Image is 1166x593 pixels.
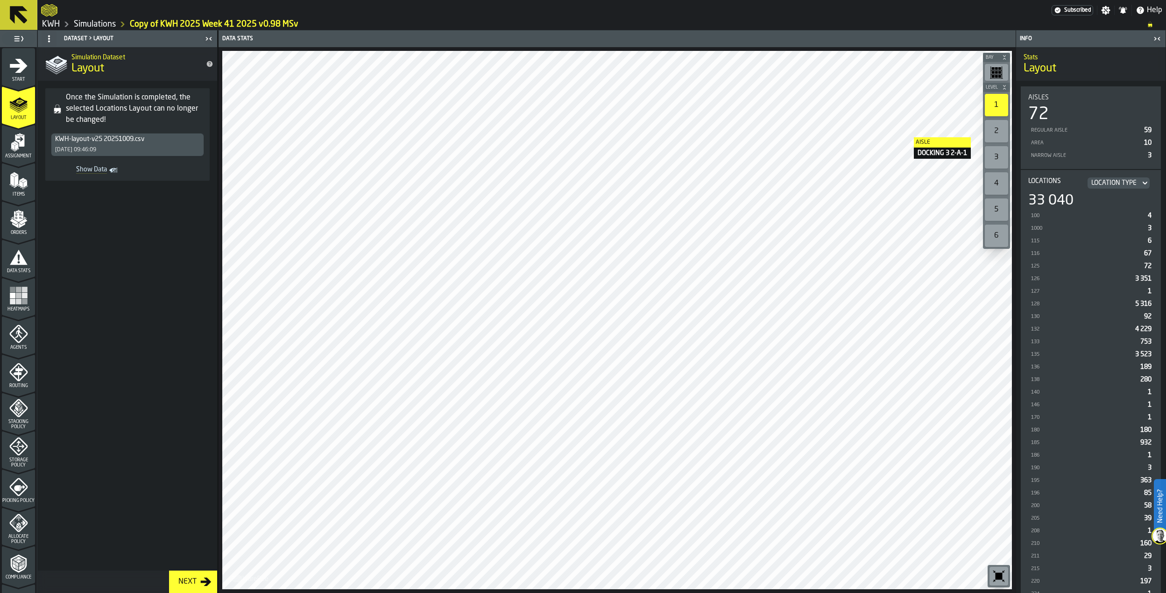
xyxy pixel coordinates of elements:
[985,172,1008,195] div: 4
[1148,389,1152,395] span: 1
[2,163,35,200] li: menu Items
[2,192,35,197] span: Items
[38,47,217,81] div: title-Layout
[1144,127,1152,134] span: 59
[2,268,35,274] span: Data Stats
[1140,540,1152,547] span: 160
[1148,565,1152,572] span: 3
[1028,436,1153,449] div: StatList-item-185
[983,170,1010,197] div: button-toolbar-undefined
[1148,528,1152,534] span: 1
[169,571,217,593] button: button-Next
[1030,377,1137,383] div: 138
[985,225,1008,247] div: 6
[1016,30,1166,47] header: Info
[1028,177,1153,189] div: Title
[1030,352,1131,358] div: 135
[1018,35,1151,42] div: Info
[2,316,35,353] li: menu Agents
[1028,297,1153,310] div: StatList-item-128
[983,83,1010,92] button: button-
[1030,276,1131,282] div: 126
[1148,402,1152,408] span: 1
[1030,301,1131,307] div: 128
[1148,465,1152,471] span: 3
[1030,427,1137,433] div: 180
[1016,47,1166,81] div: title-Layout
[983,197,1010,223] div: button-toolbar-undefined
[1135,326,1152,332] span: 4 229
[1028,260,1153,272] div: StatList-item-125
[1030,153,1144,159] div: Narrow Aisle
[1030,389,1144,395] div: 140
[1135,275,1152,282] span: 3 351
[1030,478,1137,484] div: 195
[51,164,124,177] a: toggle-dataset-table-Show Data
[1028,487,1153,499] div: StatList-item-196
[1064,7,1091,14] span: Subscribed
[1028,474,1153,487] div: StatList-item-195
[983,62,1010,83] div: button-toolbar-undefined
[55,147,96,153] div: [DATE] 09:46:09
[1135,301,1152,307] span: 5 316
[914,148,971,159] div: DOCKING 3 2-A-1
[1028,499,1153,512] div: StatList-item-200
[1144,490,1152,496] span: 85
[1144,515,1152,522] span: 39
[2,431,35,468] li: menu Storage Policy
[1028,222,1153,234] div: StatList-item-1000
[1028,285,1153,297] div: StatList-item-127
[1030,541,1137,547] div: 210
[1028,550,1153,562] div: StatList-item-211
[1030,213,1144,219] div: 100
[1028,449,1153,461] div: StatList-item-186
[74,19,116,29] a: link-to-/wh/i/4fb45246-3b77-4bb5-b880-c337c3c5facb
[1052,5,1093,15] a: link-to-/wh/i/4fb45246-3b77-4bb5-b880-c337c3c5facb/settings/billing
[1140,427,1152,433] span: 180
[66,92,206,126] div: Once the Simulation is completed, the selected Locations Layout can no longer be changed!
[51,133,204,156] div: DropdownMenuValue-7d721943-ea51-475d-aac6-4126594bb0c7[DATE] 09:46:09
[1148,225,1152,232] span: 3
[2,48,35,85] li: menu Start
[2,154,35,159] span: Assignment
[1028,149,1153,162] div: StatList-item-Narrow Aisle
[1030,140,1140,146] div: Area
[220,35,618,42] div: Data Stats
[1086,177,1152,189] div: DropdownMenuValue-LOCATION_RACKING_TYPE
[2,230,35,235] span: Orders
[2,508,35,545] li: menu Allocate Policy
[1091,179,1137,187] div: DropdownMenuValue-LOCATION_RACKING_TYPE
[1021,86,1161,169] div: stat-Aisles
[1028,94,1153,101] div: Title
[1115,6,1131,15] label: button-toggle-Notifications
[2,419,35,430] span: Stacking Policy
[1097,6,1114,15] label: button-toggle-Settings
[2,469,35,507] li: menu Picking Policy
[1030,226,1144,232] div: 1000
[985,94,1008,116] div: 1
[1028,124,1153,136] div: StatList-item-Regular Aisle
[2,307,35,312] span: Heatmaps
[1144,553,1152,559] span: 29
[1135,351,1152,358] span: 3 523
[1140,477,1152,484] span: 363
[1030,326,1131,332] div: 132
[984,85,1000,90] span: Level
[2,354,35,392] li: menu Routing
[71,61,104,76] span: Layout
[45,88,210,181] div: alert-Once the Simulation is completed, the selected Locations Layout can no longer be changed!
[1030,402,1144,408] div: 146
[1140,439,1152,446] span: 932
[1030,566,1144,572] div: 215
[2,278,35,315] li: menu Heatmaps
[2,498,35,503] span: Picking Policy
[1024,52,1158,61] h2: Sub Title
[1030,314,1140,320] div: 130
[1028,323,1153,335] div: StatList-item-132
[40,31,202,46] div: Dataset > Layout
[2,546,35,583] li: menu Compliance
[1028,386,1153,398] div: StatList-item-140
[1028,136,1153,149] div: StatList-item-Area
[985,120,1008,142] div: 2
